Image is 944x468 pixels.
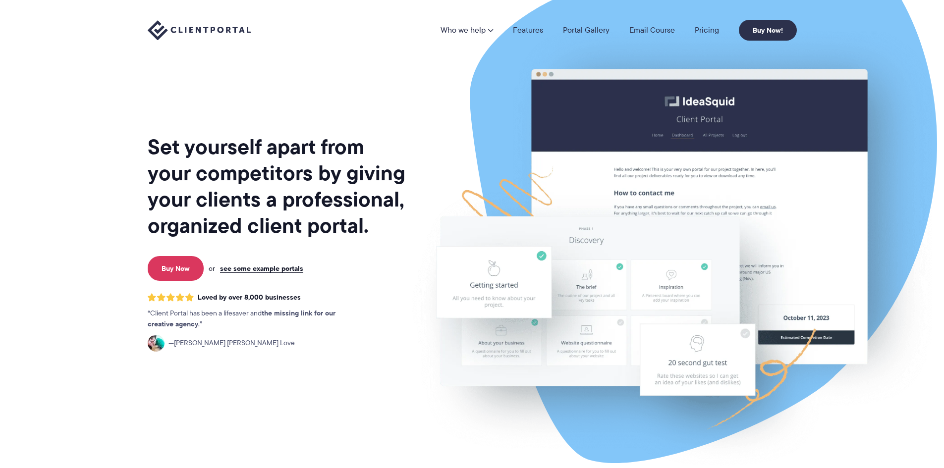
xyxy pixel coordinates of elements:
[441,26,493,34] a: Who we help
[563,26,610,34] a: Portal Gallery
[148,308,356,330] p: Client Portal has been a lifesaver and .
[148,308,335,329] strong: the missing link for our creative agency
[513,26,543,34] a: Features
[168,338,295,349] span: [PERSON_NAME] [PERSON_NAME] Love
[629,26,675,34] a: Email Course
[198,293,301,302] span: Loved by over 8,000 businesses
[695,26,719,34] a: Pricing
[209,264,215,273] span: or
[148,134,407,239] h1: Set yourself apart from your competitors by giving your clients a professional, organized client ...
[220,264,303,273] a: see some example portals
[148,256,204,281] a: Buy Now
[739,20,797,41] a: Buy Now!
